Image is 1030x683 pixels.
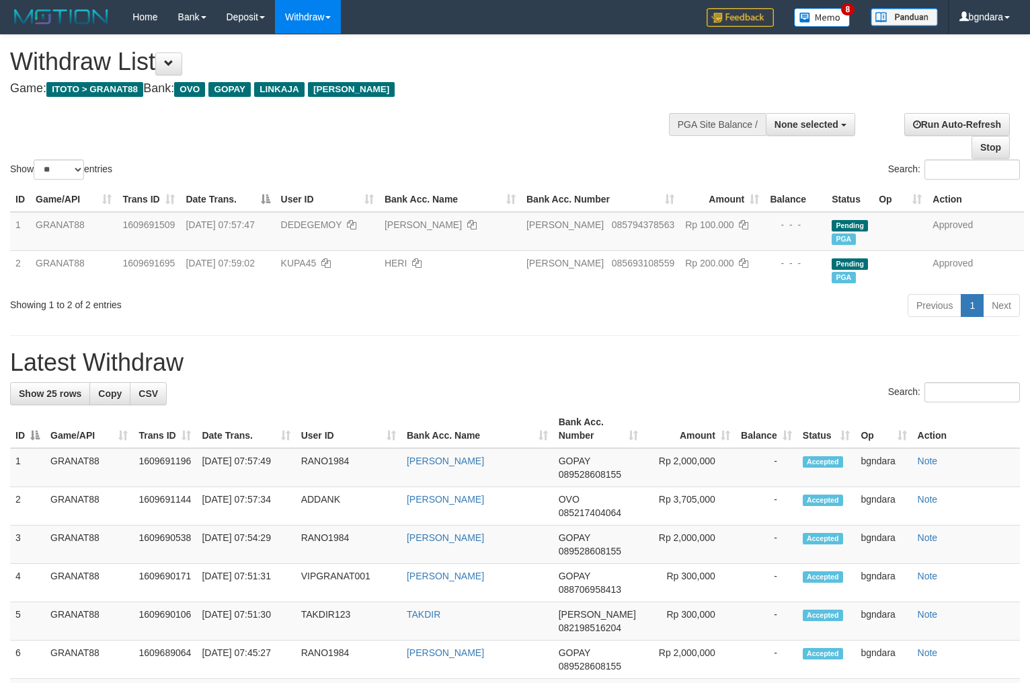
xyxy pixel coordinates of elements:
[281,219,342,230] span: DEDEGEMOY
[918,494,938,505] a: Note
[643,526,735,564] td: Rp 2,000,000
[407,456,484,466] a: [PERSON_NAME]
[19,388,81,399] span: Show 25 rows
[254,82,305,97] span: LINKAJA
[803,456,843,468] span: Accepted
[117,187,180,212] th: Trans ID: activate to sort column ascending
[10,293,419,312] div: Showing 1 to 2 of 2 entries
[296,448,401,487] td: RANO1984
[736,641,797,679] td: -
[10,250,30,289] td: 2
[803,648,843,659] span: Accepted
[559,571,590,581] span: GOPAY
[186,258,254,268] span: [DATE] 07:59:02
[669,113,766,136] div: PGA Site Balance /
[736,487,797,526] td: -
[559,507,621,518] span: Copy 085217404064 to clipboard
[612,258,674,268] span: Copy 085693108559 to clipboard
[296,602,401,641] td: TAKDIR123
[407,571,484,581] a: [PERSON_NAME]
[10,159,112,180] label: Show entries
[10,564,45,602] td: 4
[803,571,843,583] span: Accepted
[196,526,295,564] td: [DATE] 07:54:29
[186,219,254,230] span: [DATE] 07:57:47
[643,448,735,487] td: Rp 2,000,000
[770,218,821,231] div: - - -
[888,382,1020,402] label: Search:
[10,7,112,27] img: MOTION_logo.png
[918,609,938,620] a: Note
[10,187,30,212] th: ID
[296,526,401,564] td: RANO1984
[196,564,295,602] td: [DATE] 07:51:31
[832,258,868,270] span: Pending
[133,602,196,641] td: 1609690106
[308,82,395,97] span: [PERSON_NAME]
[296,641,401,679] td: RANO1984
[45,448,133,487] td: GRANAT88
[918,532,938,543] a: Note
[45,487,133,526] td: GRANAT88
[855,410,912,448] th: Op: activate to sort column ascending
[855,602,912,641] td: bgndara
[559,584,621,595] span: Copy 088706958413 to clipboard
[401,410,553,448] th: Bank Acc. Name: activate to sort column ascending
[803,533,843,544] span: Accepted
[685,258,734,268] span: Rp 200.000
[10,448,45,487] td: 1
[10,349,1020,376] h1: Latest Withdraw
[45,526,133,564] td: GRANAT88
[927,212,1024,251] td: Approved
[30,187,117,212] th: Game/API: activate to sort column ascending
[680,187,764,212] th: Amount: activate to sort column ascending
[559,661,621,672] span: Copy 089528608155 to clipboard
[736,448,797,487] td: -
[407,609,440,620] a: TAKDIR
[385,219,462,230] a: [PERSON_NAME]
[174,82,205,97] span: OVO
[10,212,30,251] td: 1
[855,641,912,679] td: bgndara
[276,187,379,212] th: User ID: activate to sort column ascending
[983,294,1020,317] a: Next
[797,410,856,448] th: Status: activate to sort column ascending
[10,48,673,75] h1: Withdraw List
[912,410,1020,448] th: Action
[45,564,133,602] td: GRANAT88
[736,602,797,641] td: -
[133,410,196,448] th: Trans ID: activate to sort column ascending
[30,250,117,289] td: GRANAT88
[133,448,196,487] td: 1609691196
[407,647,484,658] a: [PERSON_NAME]
[918,647,938,658] a: Note
[559,456,590,466] span: GOPAY
[559,469,621,480] span: Copy 089528608155 to clipboard
[904,113,1010,136] a: Run Auto-Refresh
[855,487,912,526] td: bgndara
[736,526,797,564] td: -
[873,187,927,212] th: Op: activate to sort column ascending
[707,8,774,27] img: Feedback.jpg
[98,388,122,399] span: Copy
[180,187,275,212] th: Date Trans.: activate to sort column descending
[526,219,604,230] span: [PERSON_NAME]
[685,219,734,230] span: Rp 100.000
[122,258,175,268] span: 1609691695
[10,382,90,405] a: Show 25 rows
[855,564,912,602] td: bgndara
[208,82,251,97] span: GOPAY
[559,622,621,633] span: Copy 082198516204 to clipboard
[559,494,580,505] span: OVO
[559,647,590,658] span: GOPAY
[643,487,735,526] td: Rp 3,705,000
[908,294,961,317] a: Previous
[379,187,521,212] th: Bank Acc. Name: activate to sort column ascending
[196,448,295,487] td: [DATE] 07:57:49
[10,410,45,448] th: ID: activate to sort column descending
[10,487,45,526] td: 2
[296,487,401,526] td: ADDANK
[10,526,45,564] td: 3
[526,258,604,268] span: [PERSON_NAME]
[45,641,133,679] td: GRANAT88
